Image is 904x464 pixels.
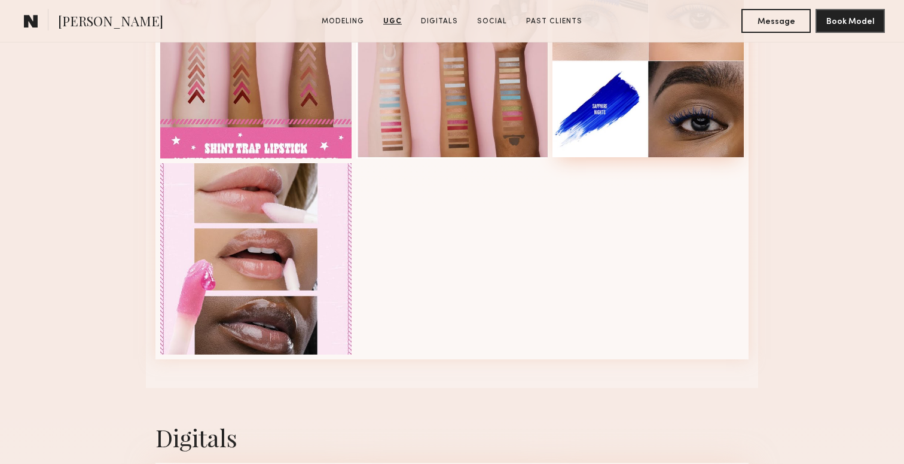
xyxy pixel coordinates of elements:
a: Past Clients [521,16,587,27]
a: Modeling [317,16,369,27]
a: Digitals [416,16,463,27]
button: Message [741,9,811,33]
a: Book Model [816,16,885,26]
button: Book Model [816,9,885,33]
div: Digitals [155,422,749,453]
a: Social [472,16,512,27]
a: UGC [378,16,407,27]
span: [PERSON_NAME] [58,12,163,33]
